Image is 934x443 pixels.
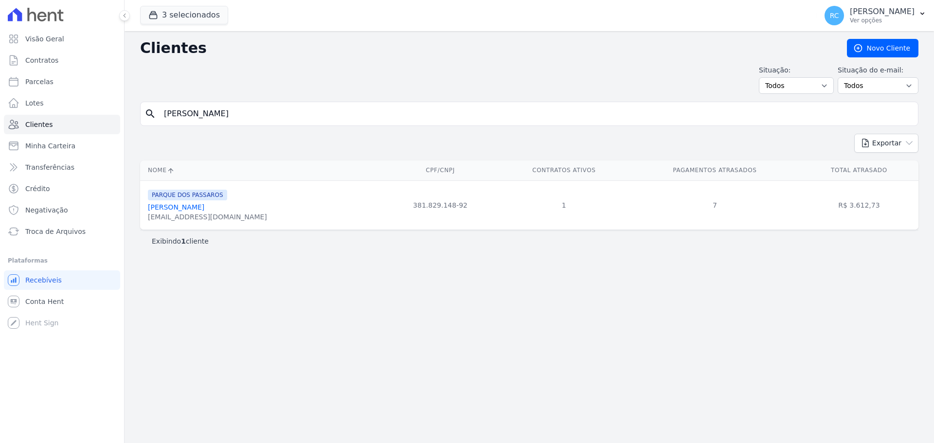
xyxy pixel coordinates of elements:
a: Contratos [4,51,120,70]
span: Clientes [25,120,53,129]
span: Recebíveis [25,275,62,285]
td: 381.829.148-92 [382,180,498,230]
span: Visão Geral [25,34,64,44]
a: Novo Cliente [847,39,918,57]
a: Crédito [4,179,120,198]
a: Parcelas [4,72,120,91]
td: 7 [630,180,800,230]
span: Lotes [25,98,44,108]
p: [PERSON_NAME] [850,7,915,17]
span: PARQUE DOS PASSAROS [148,190,227,200]
b: 1 [181,237,186,245]
span: Troca de Arquivos [25,227,86,236]
span: Negativação [25,205,68,215]
th: Contratos Ativos [498,160,630,180]
a: Conta Hent [4,292,120,311]
th: Nome [140,160,382,180]
a: Lotes [4,93,120,113]
i: search [144,108,156,120]
button: 3 selecionados [140,6,228,24]
span: Contratos [25,55,58,65]
input: Buscar por nome, CPF ou e-mail [158,104,914,124]
button: Exportar [854,134,918,153]
td: R$ 3.612,73 [800,180,918,230]
iframe: Intercom live chat [10,410,33,433]
span: Minha Carteira [25,141,75,151]
div: Plataformas [8,255,116,266]
div: [EMAIL_ADDRESS][DOMAIN_NAME] [148,212,267,222]
a: Troca de Arquivos [4,222,120,241]
button: RC [PERSON_NAME] Ver opções [817,2,934,29]
a: Negativação [4,200,120,220]
label: Situação do e-mail: [838,65,918,75]
h2: Clientes [140,39,831,57]
span: RC [830,12,839,19]
span: Parcelas [25,77,54,87]
th: Total Atrasado [800,160,918,180]
p: Exibindo cliente [152,236,209,246]
span: Transferências [25,162,74,172]
label: Situação: [759,65,834,75]
a: Transferências [4,158,120,177]
th: CPF/CNPJ [382,160,498,180]
a: [PERSON_NAME] [148,203,204,211]
a: Minha Carteira [4,136,120,156]
p: Ver opções [850,17,915,24]
span: Crédito [25,184,50,194]
th: Pagamentos Atrasados [630,160,800,180]
a: Recebíveis [4,270,120,290]
td: 1 [498,180,630,230]
a: Visão Geral [4,29,120,49]
span: Conta Hent [25,297,64,306]
a: Clientes [4,115,120,134]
